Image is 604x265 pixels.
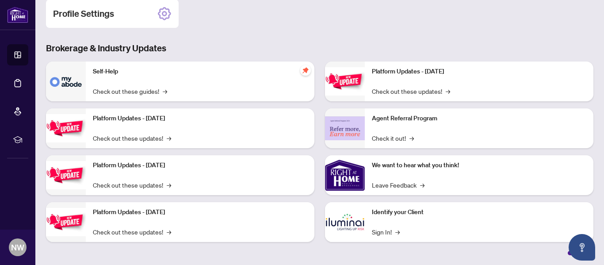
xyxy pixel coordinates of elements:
[167,227,171,237] span: →
[325,202,365,242] img: Identify your Client
[372,86,450,96] a: Check out these updates!→
[93,67,307,77] p: Self-Help
[569,234,595,261] button: Open asap
[372,227,400,237] a: Sign In!→
[93,133,171,143] a: Check out these updates!→
[163,86,167,96] span: →
[93,207,307,217] p: Platform Updates - [DATE]
[300,65,311,76] span: pushpin
[372,114,586,123] p: Agent Referral Program
[409,133,414,143] span: →
[372,133,414,143] a: Check it out!→
[46,208,86,236] img: Platform Updates - July 8, 2025
[167,180,171,190] span: →
[325,155,365,195] img: We want to hear what you think!
[11,241,24,253] span: NW
[325,67,365,95] img: Platform Updates - June 23, 2025
[93,114,307,123] p: Platform Updates - [DATE]
[372,161,586,170] p: We want to hear what you think!
[325,116,365,141] img: Agent Referral Program
[7,7,28,23] img: logo
[167,133,171,143] span: →
[93,227,171,237] a: Check out these updates!→
[93,180,171,190] a: Check out these updates!→
[372,207,586,217] p: Identify your Client
[46,42,593,54] h3: Brokerage & Industry Updates
[46,114,86,142] img: Platform Updates - September 16, 2025
[372,67,586,77] p: Platform Updates - [DATE]
[372,180,424,190] a: Leave Feedback→
[93,161,307,170] p: Platform Updates - [DATE]
[53,8,114,20] h2: Profile Settings
[46,161,86,189] img: Platform Updates - July 21, 2025
[395,227,400,237] span: →
[420,180,424,190] span: →
[93,86,167,96] a: Check out these guides!→
[46,61,86,101] img: Self-Help
[446,86,450,96] span: →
